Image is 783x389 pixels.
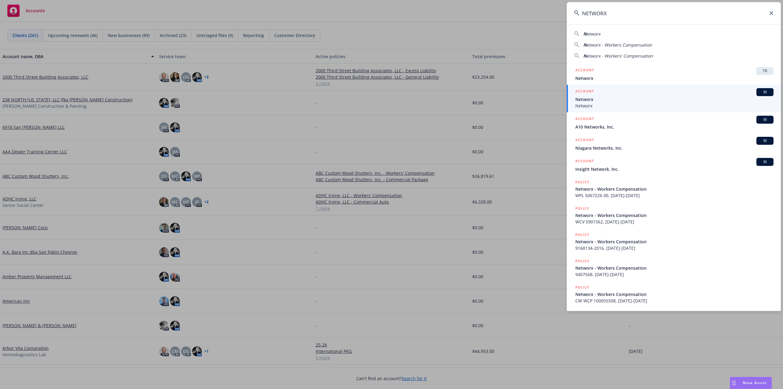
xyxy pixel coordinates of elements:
[575,166,774,172] span: Insight Network, Inc.
[567,255,781,281] a: POLICYNetworx - Workers Compensation9407568, [DATE]-[DATE]
[567,85,781,112] a: ACCOUNTBINetworxNetworx
[759,159,771,165] span: BI
[575,212,774,219] span: Networx - Workers Compensation
[575,291,774,297] span: Networx - Workers Compensation
[575,258,589,264] h5: POLICY
[759,68,771,74] span: TR
[575,238,774,245] span: Networx - Workers Compensation
[759,89,771,95] span: BI
[567,112,781,133] a: ACCOUNTBIA10 Networks, Inc.
[567,228,781,255] a: POLICYNetworx - Workers Compensation9168134-2016, [DATE]-[DATE]
[583,31,587,37] span: N
[575,232,589,238] h5: POLICY
[583,42,587,48] span: N
[575,205,589,211] h5: POLICY
[575,75,774,81] span: Networx
[575,145,774,151] span: Niagara Networks, Inc.
[583,53,587,59] span: N
[567,176,781,202] a: POLICYNetworx - Workers CompensationWPL 5067226 00, [DATE]-[DATE]
[567,2,781,24] input: Search...
[759,117,771,122] span: BI
[567,281,781,307] a: POLICYNetworx - Workers CompensationCW WCP 100055508, [DATE]-[DATE]
[575,158,594,165] h5: ACCOUNT
[575,96,774,103] span: Networx
[567,155,781,176] a: ACCOUNTBIInsight Network, Inc.
[567,202,781,228] a: POLICYNetworx - Workers CompensationWCV 5901562, [DATE]-[DATE]
[575,116,594,123] h5: ACCOUNT
[567,64,781,85] a: ACCOUNTTRNetworx
[575,219,774,225] span: WCV 5901562, [DATE]-[DATE]
[575,186,774,192] span: Networx - Workers Compensation
[575,103,774,109] span: Networx
[743,380,767,385] span: Nova Assist
[567,133,781,155] a: ACCOUNTBINiagara Networks, Inc.
[575,137,594,144] h5: ACCOUNT
[575,124,774,130] span: A10 Networks, Inc.
[730,377,738,389] div: Drag to move
[575,297,774,304] span: CW WCP 100055508, [DATE]-[DATE]
[587,42,652,48] span: etworx - Workers Compensation
[587,31,600,37] span: etworx
[575,67,594,74] h5: ACCOUNT
[575,192,774,199] span: WPL 5067226 00, [DATE]-[DATE]
[575,271,774,278] span: 9407568, [DATE]-[DATE]
[575,245,774,251] span: 9168134-2016, [DATE]-[DATE]
[575,88,594,95] h5: ACCOUNT
[575,265,774,271] span: Networx - Workers Compensation
[575,284,589,290] h5: POLICY
[759,138,771,144] span: BI
[730,377,772,389] button: Nova Assist
[587,53,653,59] span: etworx - Workers' Compensation
[575,179,589,185] h5: POLICY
